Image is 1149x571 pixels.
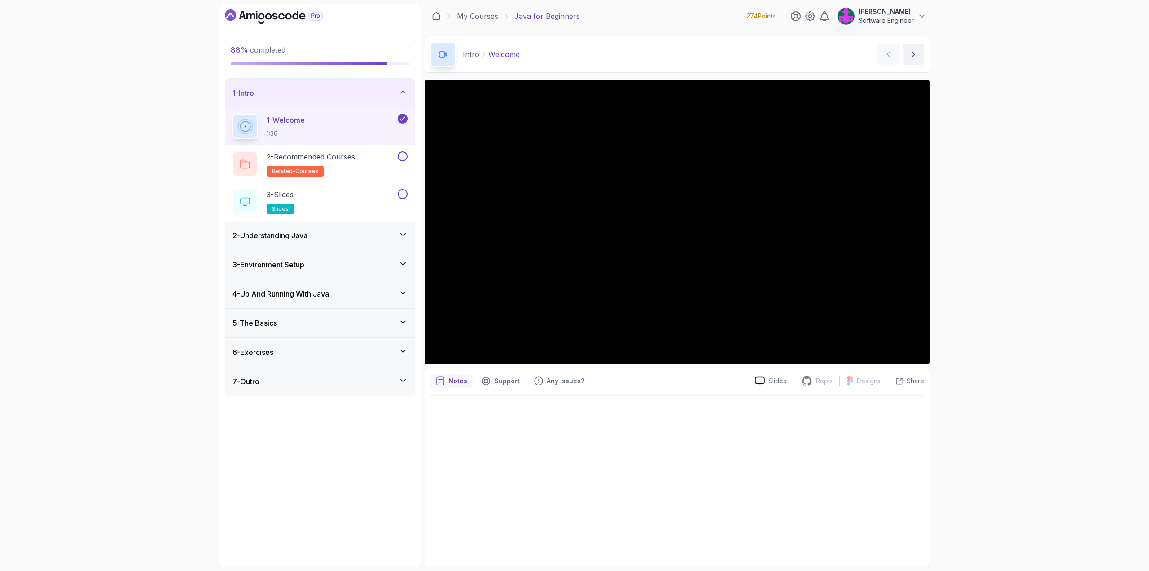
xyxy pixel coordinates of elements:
[231,45,248,54] span: 88 %
[978,372,1140,531] iframe: chat widget
[488,49,520,60] p: Welcome
[859,7,914,16] p: [PERSON_NAME]
[430,374,473,388] button: notes button
[514,11,580,22] p: Java for Beginners
[859,16,914,25] p: Software Engineer
[231,45,285,54] span: completed
[225,250,415,279] button: 3-Environment Setup
[529,374,590,388] button: Feedback button
[267,115,305,125] p: 1 - Welcome
[267,151,355,162] p: 2 - Recommended Courses
[232,114,408,139] button: 1-Welcome1:36
[272,168,318,175] span: related-courses
[547,376,584,385] p: Any issues?
[857,376,881,385] p: Designs
[267,129,305,138] p: 1:36
[225,367,415,396] button: 7-Outro
[225,9,343,24] a: Dashboard
[877,44,899,65] button: previous content
[267,189,294,200] p: 3 - Slides
[837,7,926,25] button: user profile image[PERSON_NAME]Software Engineer
[225,309,415,337] button: 5-The Basics
[768,376,786,385] p: Slides
[272,205,289,212] span: slides
[232,288,329,299] h3: 4 - Up And Running With Java
[232,151,408,177] button: 2-Recommended Coursesrelated-courses
[748,376,794,386] a: Slides
[463,49,479,60] p: Intro
[907,376,924,385] p: Share
[232,88,254,98] h3: 1 - Intro
[232,376,259,387] h3: 7 - Outro
[232,189,408,214] button: 3-Slidesslides
[432,12,441,21] a: Dashboard
[888,376,924,385] button: Share
[225,279,415,308] button: 4-Up And Running With Java
[225,338,415,367] button: 6-Exercises
[903,44,924,65] button: next content
[225,79,415,107] button: 1-Intro
[232,230,307,241] h3: 2 - Understanding Java
[494,376,520,385] p: Support
[232,259,304,270] h3: 3 - Environment Setup
[232,318,277,328] h3: 5 - The Basics
[425,80,930,364] iframe: 1 - Hi
[457,11,498,22] a: My Courses
[476,374,525,388] button: Support button
[746,12,776,21] p: 274 Points
[816,376,832,385] p: Repo
[448,376,467,385] p: Notes
[225,221,415,250] button: 2-Understanding Java
[838,8,855,25] img: user profile image
[1111,535,1140,562] iframe: chat widget
[232,347,273,358] h3: 6 - Exercises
